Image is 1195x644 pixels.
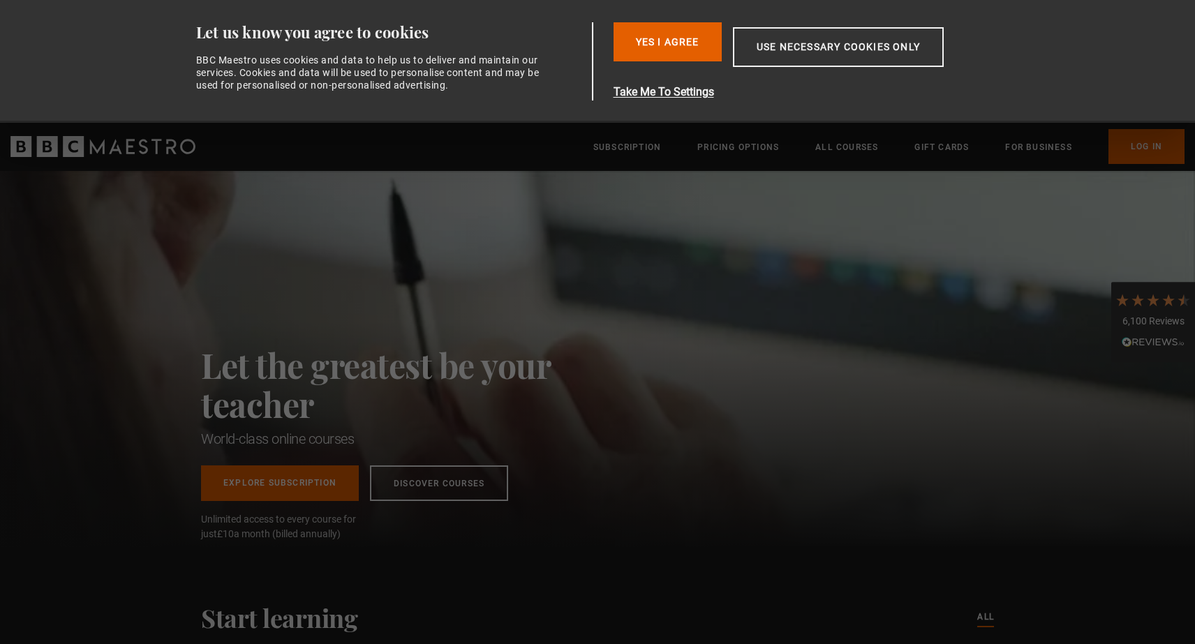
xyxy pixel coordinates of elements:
[697,140,779,154] a: Pricing Options
[1108,129,1185,164] a: Log In
[914,140,969,154] a: Gift Cards
[815,140,878,154] a: All Courses
[201,345,613,424] h2: Let the greatest be your teacher
[614,84,1010,100] button: Take Me To Settings
[196,54,548,92] div: BBC Maestro uses cookies and data to help us to deliver and maintain our services. Cookies and da...
[10,136,195,157] svg: BBC Maestro
[201,512,389,541] span: Unlimited access to every course for just a month (billed annually)
[1122,337,1185,347] img: REVIEWS.io
[217,528,234,539] span: £10
[1111,282,1195,363] div: 6,100 ReviewsRead All Reviews
[196,22,587,43] div: Let us know you agree to cookies
[201,429,613,449] h1: World-class online courses
[733,27,944,67] button: Use necessary cookies only
[614,22,722,61] button: Yes I Agree
[1005,140,1071,154] a: For business
[370,465,508,501] a: Discover Courses
[1115,335,1192,352] div: Read All Reviews
[1115,292,1192,308] div: 4.7 Stars
[593,129,1185,164] nav: Primary
[201,465,359,501] a: Explore Subscription
[1115,315,1192,329] div: 6,100 Reviews
[593,140,661,154] a: Subscription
